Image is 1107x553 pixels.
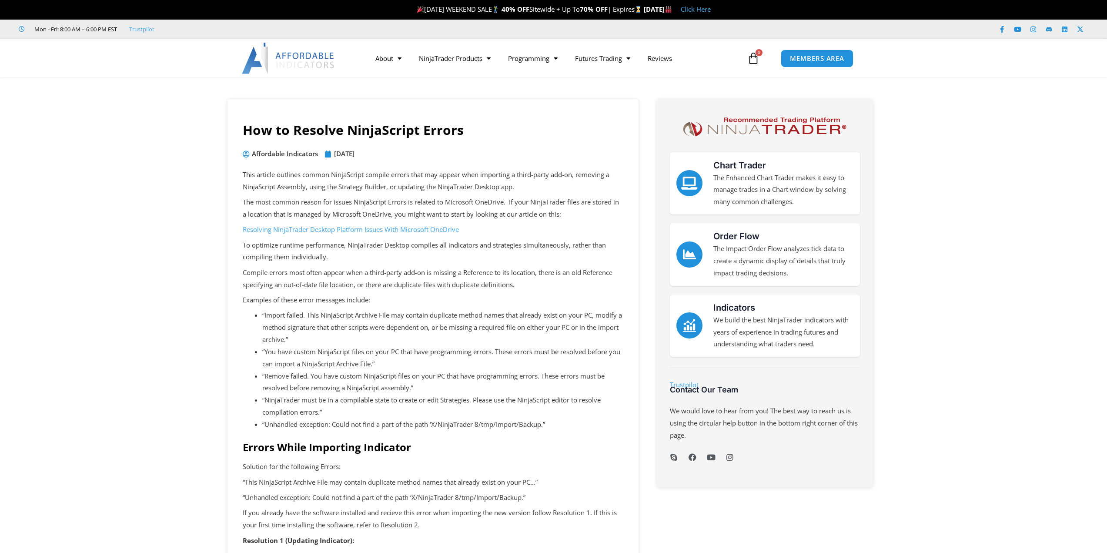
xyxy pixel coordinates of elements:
p: This article outlines common NinjaScript compile errors that may appear when importing a third-pa... [243,169,623,193]
a: MEMBERS AREA [781,50,853,67]
p: If you already have the software installed and recieve this error when importing the new version ... [243,507,623,531]
strong: Resolution 1 (Updating Indicator): [243,536,354,545]
img: 🏭 [665,6,672,13]
a: NinjaTrader Products [410,48,499,68]
strong: 40% OFF [502,5,529,13]
a: Chart Trader [676,170,702,196]
p: “This NinjaScript Archive File may contain duplicate method names that already exist on your PC…” [243,476,623,489]
h2: Errors While Importing Indicator [243,440,623,454]
span: Mon - Fri: 8:00 AM – 6:00 PM EST [32,24,117,34]
li: “Unhandled exception: Could not find a part of the path ‘X/NinjaTrader 8/tmp/Import/Backup.” [262,419,623,431]
img: 🏌️‍♂️ [492,6,499,13]
h3: Contact Our Team [670,385,860,395]
a: Futures Trading [566,48,639,68]
img: LogoAI | Affordable Indicators – NinjaTrader [242,43,335,74]
img: NinjaTrader Logo | Affordable Indicators – NinjaTrader [679,114,850,139]
a: Click Here [681,5,711,13]
h1: How to Resolve NinjaScript Errors [243,121,623,139]
p: Compile errors most often appear when a third-party add-on is missing a Reference to its location... [243,267,623,291]
a: Indicators [713,302,755,313]
span: MEMBERS AREA [790,55,844,62]
li: “Remove failed. You have custom NinjaScript files on your PC that have programming errors. These ... [262,370,623,395]
img: 🎉 [417,6,424,13]
nav: Menu [367,48,745,68]
a: Reviews [639,48,681,68]
img: ⌛ [635,6,642,13]
a: Chart Trader [713,160,766,171]
a: About [367,48,410,68]
p: The Enhanced Chart Trader makes it easy to manage trades in a Chart window by solving many common... [713,172,853,208]
p: Examples of these error messages include: [243,294,623,306]
a: Order Flow [713,231,759,241]
span: [DATE] WEEKEND SALE Sitewide + Up To | Expires [415,5,643,13]
p: Solution for the following Errors: [243,461,623,473]
li: “You have custom NinjaScript files on your PC that have programming errors. These errors must be ... [262,346,623,370]
p: “Unhandled exception: Could not find a part of the path ‘X/NinjaTrader 8/tmp/Import/Backup.” [243,492,623,504]
a: Resolving NinjaTrader Desktop Platform Issues With Microsoft OneDrive [243,225,459,234]
strong: [DATE] [644,5,672,13]
a: Order Flow [676,241,702,268]
a: Trustpilot [670,380,699,389]
a: Indicators [676,312,702,339]
a: Programming [499,48,566,68]
time: [DATE] [334,149,355,158]
p: The most common reason for issues NinjaScript Errors is related to Microsoft OneDrive. If your Ni... [243,196,623,221]
p: The Impact Order Flow analyzes tick data to create a dynamic display of details that truly impact... [713,243,853,279]
p: We would love to hear from you! The best way to reach us is using the circular help button in the... [670,405,860,442]
a: Trustpilot [129,25,154,33]
span: 0 [756,49,763,56]
p: To optimize runtime performance, NinjaTrader Desktop compiles all indicators and strategies simul... [243,239,623,264]
strong: 70% OFF [580,5,608,13]
li: “NinjaTrader must be in a compilable state to create or edit Strategies. Please use the NinjaScri... [262,394,623,419]
li: “Import failed. This NinjaScript Archive File may contain duplicate method names that already exi... [262,309,623,346]
a: 0 [734,46,773,71]
p: We build the best NinjaTrader indicators with years of experience in trading futures and understa... [713,314,853,351]
span: Affordable Indicators [250,148,318,160]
